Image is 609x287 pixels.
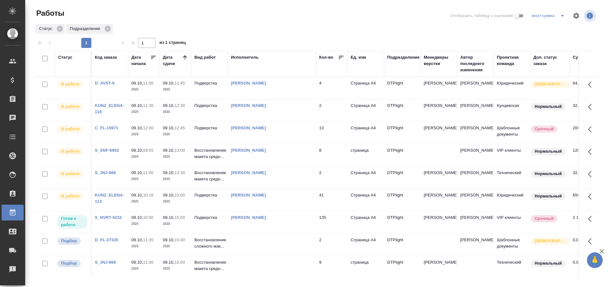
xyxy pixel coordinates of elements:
p: 09.10, [163,148,175,153]
div: Исполнитель выполняет работу [57,170,88,178]
button: 🙏 [587,252,603,268]
div: split button [530,11,569,21]
p: Подбор [61,260,77,266]
p: 2025 [131,243,157,249]
p: 12:30 [175,103,185,108]
td: Страница А4 [348,189,384,211]
p: [PERSON_NAME] [424,259,454,266]
p: Срочный [535,215,554,222]
td: Страница А4 [348,77,384,99]
p: 09.10, [163,126,175,130]
p: 2025 [163,266,188,272]
td: 4 [316,77,348,99]
a: [PERSON_NAME] [231,215,266,220]
td: Кунцевская [494,99,530,121]
p: 09.10, [131,237,143,242]
td: 2 [316,167,348,189]
p: Подбор [61,238,77,244]
button: Здесь прячутся важные кнопки [584,167,599,182]
p: 09.10, [163,260,175,265]
p: Восстановление макета средн... [194,259,225,272]
p: В работе [61,103,79,110]
p: 09.10, [131,193,143,197]
div: Ед. изм [351,54,366,61]
div: Доп. статус заказа [533,54,566,67]
p: Нормальный [535,148,562,155]
p: 11:30 [143,103,153,108]
button: Здесь прячутся важные кнопки [584,144,599,159]
p: Нормальный [535,103,562,110]
p: Готов к работе [61,215,83,228]
p: 15:00 [175,193,185,197]
p: Восстановление сложного мак... [194,237,225,249]
p: В работе [61,126,79,132]
div: Статус [35,24,65,34]
p: [PERSON_NAME] [424,192,454,198]
td: VIP клиенты [494,144,530,166]
p: Нормальный [535,260,562,266]
p: В работе [61,81,79,87]
a: [PERSON_NAME] [231,126,266,130]
td: 13 [316,122,348,144]
button: Здесь прячутся важные кнопки [584,77,599,92]
p: Подверстка [194,125,225,131]
p: 12:00 [143,126,153,130]
span: 🙏 [589,254,600,267]
p: 2025 [163,131,188,138]
p: 2025 [163,198,188,205]
p: 2025 [163,109,188,115]
p: 11:45 [175,81,185,85]
td: DTPlight [384,99,421,121]
button: Здесь прячутся важные кнопки [584,122,599,137]
div: Автор последнего изменения [460,54,491,73]
td: страница [348,144,384,166]
p: 2025 [131,131,157,138]
div: Сумма [573,54,586,61]
button: Здесь прячутся важные кнопки [584,189,599,204]
a: [PERSON_NAME] [231,103,266,108]
a: S_SNF-6952 [95,148,119,153]
div: Исполнитель выполняет работу [57,192,88,201]
td: 208,00 ₽ [570,122,601,144]
a: [PERSON_NAME] [231,148,266,153]
p: 09.10, [163,237,175,242]
td: Страница А4 [348,234,384,256]
div: Исполнитель выполняет работу [57,147,88,156]
button: Здесь прячутся важные кнопки [584,234,599,249]
p: Подверстка [194,192,225,198]
a: KUNZ_ELENA-116 [95,103,124,114]
div: Проектная команда [497,54,527,67]
td: DTPlight [384,167,421,189]
td: DTPlight [384,234,421,256]
td: Шаблонные документы [494,234,530,256]
p: 09.10, [163,193,175,197]
p: 10:16 [143,193,153,197]
p: 09.10, [131,103,143,108]
div: Менеджеры верстки [424,54,454,67]
td: [PERSON_NAME] [457,234,494,256]
button: Здесь прячутся важные кнопки [584,256,599,271]
td: Страница А4 [348,167,384,189]
div: Кол-во [319,54,333,61]
td: [PERSON_NAME] [457,144,494,166]
p: 11:00 [143,81,153,85]
td: 2 [316,234,348,256]
p: 2025 [163,86,188,93]
td: 32,00 ₽ [570,167,601,189]
p: 09:55 [143,148,153,153]
a: C_FL-15971 [95,126,118,130]
p: 09.10, [163,215,175,220]
div: Исполнитель выполняет работу [57,125,88,133]
span: Настроить таблицу [569,8,584,23]
p: 2025 [163,154,188,160]
td: DTPlight [384,256,421,278]
div: Исполнитель выполняет работу [57,80,88,89]
td: [PERSON_NAME] [457,211,494,233]
p: 2025 [131,176,157,182]
p: Нормальный [535,171,562,177]
p: [PERSON_NAME] [424,80,454,86]
td: 128,00 ₽ [570,144,601,166]
td: DTPlight [384,211,421,233]
div: Исполнитель может приступить к работе [57,214,88,229]
a: [PERSON_NAME] [231,170,266,175]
